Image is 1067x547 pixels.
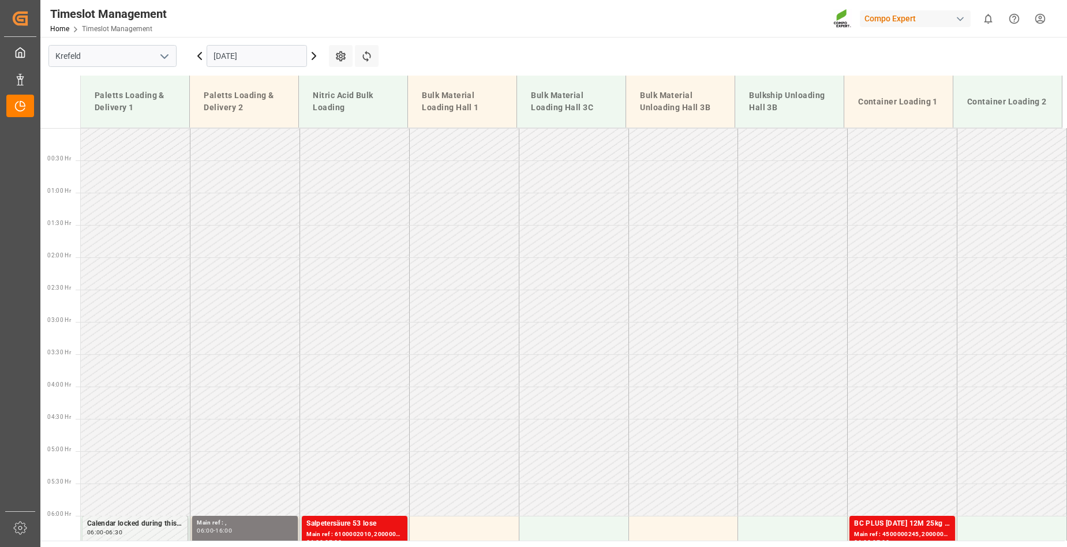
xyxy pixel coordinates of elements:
[325,539,342,545] div: 07:00
[87,530,104,535] div: 06:00
[50,25,69,33] a: Home
[106,530,122,535] div: 06:30
[871,539,873,545] div: -
[104,530,106,535] div: -
[47,511,71,517] span: 06:00 Hr
[854,518,950,530] div: BC PLUS [DATE] 12M 25kg (x42) INTBC PLUS [DATE] 6M 1050kg UN CAN BBBC PLUS [DATE] 6M 1050kg UN CA...
[199,85,289,118] div: Paletts Loading & Delivery 2
[90,85,180,118] div: Paletts Loading & Delivery 1
[215,528,232,533] div: 16:00
[417,85,507,118] div: Bulk Material Loading Hall 1
[47,446,71,452] span: 05:00 Hr
[87,518,183,530] div: Calendar locked during this period.
[47,220,71,226] span: 01:30 Hr
[214,528,215,533] div: -
[47,381,71,388] span: 04:00 Hr
[854,539,871,545] div: 06:00
[744,85,834,118] div: Bulkship Unloading Hall 3B
[308,85,398,118] div: Nitric Acid Bulk Loading
[207,45,307,67] input: DD.MM.YYYY
[306,530,403,539] div: Main ref : 6100002010, 2000001542
[155,47,173,65] button: open menu
[860,8,975,29] button: Compo Expert
[526,85,616,118] div: Bulk Material Loading Hall 3C
[197,518,293,528] div: Main ref : ,
[47,349,71,355] span: 03:30 Hr
[50,5,167,23] div: Timeslot Management
[1001,6,1027,32] button: Help Center
[197,528,214,533] div: 06:00
[873,539,889,545] div: 07:00
[47,414,71,420] span: 04:30 Hr
[860,10,971,27] div: Compo Expert
[306,539,323,545] div: 06:00
[47,188,71,194] span: 01:00 Hr
[635,85,725,118] div: Bulk Material Unloading Hall 3B
[47,478,71,485] span: 05:30 Hr
[48,45,177,67] input: Type to search/select
[47,252,71,258] span: 02:00 Hr
[833,9,852,29] img: Screenshot%202023-09-29%20at%2010.02.21.png_1712312052.png
[975,6,1001,32] button: show 0 new notifications
[47,155,71,162] span: 00:30 Hr
[47,284,71,291] span: 02:30 Hr
[963,91,1053,113] div: Container Loading 2
[854,530,950,539] div: Main ref : 4500000245, 2000000163
[47,317,71,323] span: 03:00 Hr
[853,91,944,113] div: Container Loading 1
[323,539,325,545] div: -
[306,518,403,530] div: Salpetersäure 53 lose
